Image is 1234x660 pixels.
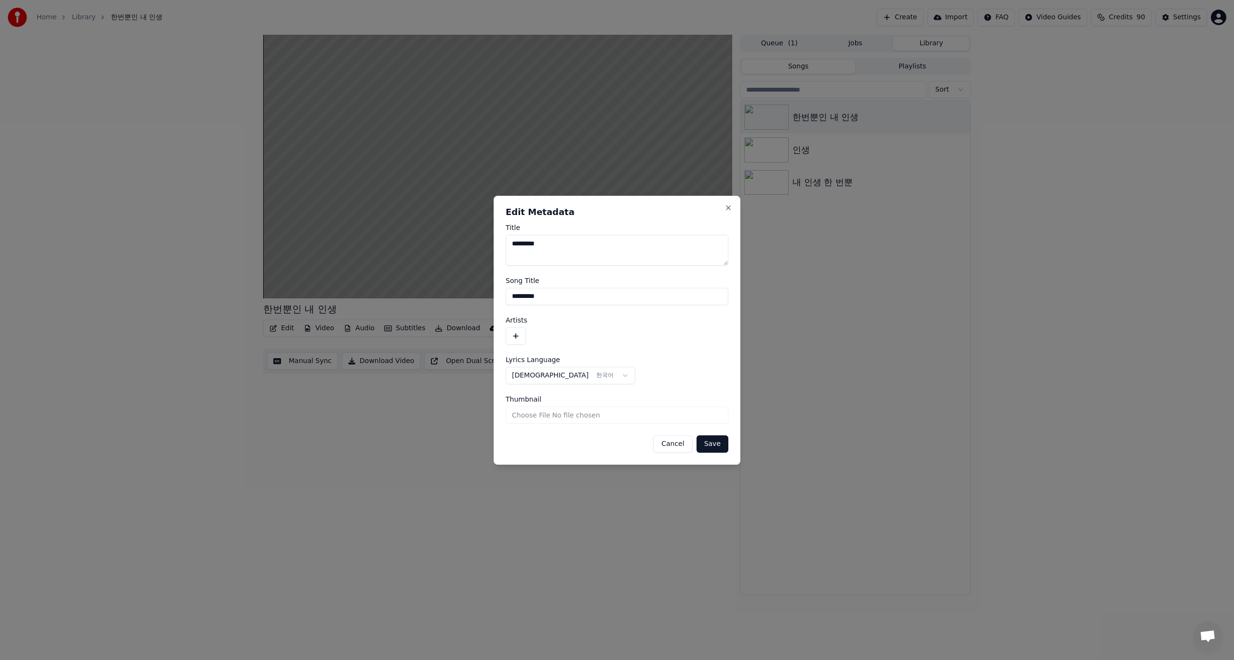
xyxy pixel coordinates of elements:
button: Save [697,435,728,453]
button: Cancel [653,435,692,453]
span: Thumbnail [506,396,541,403]
label: Title [506,224,728,231]
h2: Edit Metadata [506,208,728,216]
label: Song Title [506,277,728,284]
label: Artists [506,317,728,323]
span: Lyrics Language [506,356,560,363]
